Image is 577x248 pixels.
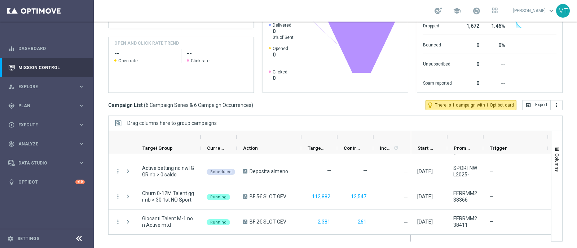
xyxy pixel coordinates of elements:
[273,35,294,40] span: 0% of Sent
[489,194,493,199] span: —
[109,209,411,235] div: Press SPACE to select this row.
[109,184,411,209] div: Press SPACE to select this row.
[114,49,175,58] h2: --
[142,190,194,203] span: Churn 0-12M Talent ggr nb > 30 1st NO Sport
[512,5,556,16] a: [PERSON_NAME]keyboard_arrow_down
[191,58,210,64] span: Click rate
[144,102,146,108] span: (
[8,84,15,90] i: person_search
[146,102,251,108] span: 6 Campaign Series & 6 Campaign Occurrences
[8,122,85,128] div: play_circle_outline Execute keyboard_arrow_right
[8,103,85,109] button: gps_fixed Plan keyboard_arrow_right
[18,104,78,108] span: Plan
[18,85,78,89] span: Explore
[488,77,505,88] div: --
[554,102,559,108] i: more_vert
[423,58,452,69] div: Unsubscribed
[18,58,85,77] a: Mission Control
[250,193,286,200] span: BF 5€ SLOT GEV
[453,7,461,15] span: school
[488,19,505,31] div: 1.46%
[423,19,452,31] div: Dropped
[142,145,173,151] span: Target Group
[243,145,258,151] span: Action
[522,102,563,108] multiple-options-button: Export to CSV
[108,102,253,108] h3: Campaign List
[8,160,78,166] div: Data Studio
[273,69,287,75] span: Clicked
[118,58,138,64] span: Open rate
[78,159,85,166] i: keyboard_arrow_right
[8,160,85,166] button: Data Studio keyboard_arrow_right
[453,190,477,203] span: EERRMM238366
[380,145,392,151] span: Increase
[250,218,286,225] span: BF 2€ SLOT GEV
[187,49,248,58] h2: --
[453,165,477,178] span: SPORTNWL2025-
[426,100,516,110] button: lightbulb_outline There is 1 campaign with 1 Optibot card
[127,120,217,126] span: Drag columns here to group campaigns
[525,102,531,108] i: open_in_browser
[8,39,85,58] div: Dashboard
[393,145,399,151] i: refresh
[109,159,411,184] div: Press SPACE to select this row.
[423,77,452,88] div: Spam reported
[115,193,121,200] button: more_vert
[489,219,493,225] span: —
[488,58,505,69] div: --
[489,168,493,174] span: —
[8,46,85,51] div: equalizer Dashboard
[114,40,179,46] h4: OPEN AND CLICK RATE TREND
[461,77,479,88] div: 0
[18,172,75,191] a: Optibot
[454,145,471,151] span: Promotions
[207,218,230,225] colored-tag: Running
[8,122,15,128] i: play_circle_outline
[8,141,15,147] i: track_changes
[8,141,78,147] div: Analyze
[243,194,247,199] span: A
[435,102,514,108] span: There is 1 campaign with 1 Optibot card
[554,153,560,172] span: Columns
[357,217,367,226] button: 261
[404,220,408,225] span: —
[207,193,230,200] colored-tag: Running
[417,218,433,225] div: 29 Sep 2025, Monday
[8,65,85,71] div: Mission Control
[18,123,78,127] span: Execute
[18,39,85,58] a: Dashboard
[311,192,331,201] button: 112,882
[210,220,226,225] span: Running
[273,28,294,35] span: 0
[78,121,85,128] i: keyboard_arrow_right
[8,84,78,90] div: Explore
[115,168,121,175] button: more_vert
[78,83,85,90] i: keyboard_arrow_right
[488,39,505,50] div: 0%
[251,102,253,108] span: )
[8,45,15,52] i: equalizer
[115,218,121,225] button: more_vert
[8,122,78,128] div: Execute
[8,103,78,109] div: Plan
[8,84,85,90] button: person_search Explore keyboard_arrow_right
[207,168,235,175] colored-tag: Scheduled
[8,141,85,147] button: track_changes Analyze keyboard_arrow_right
[522,100,551,110] button: open_in_browser Export
[273,46,288,51] span: Opened
[210,195,226,199] span: Running
[461,19,479,31] div: 1,672
[404,169,408,175] span: —
[8,179,85,185] button: lightbulb Optibot +10
[142,165,194,178] span: Active betting no nwl GGR nb > 0 saldo
[350,192,367,201] button: 12,547
[273,51,288,58] span: 0
[317,217,331,226] button: 2,381
[461,58,479,69] div: 0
